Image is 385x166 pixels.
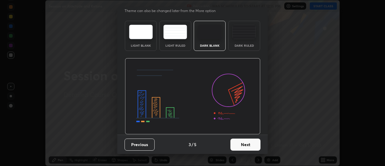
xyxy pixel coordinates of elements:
button: Previous [125,139,155,151]
img: darkRuledTheme.de295e13.svg [232,25,256,39]
h4: 5 [194,141,196,148]
p: Theme can also be changed later from the More option [125,8,222,14]
div: Dark Ruled [232,44,256,47]
button: Next [230,139,260,151]
div: Light Ruled [163,44,187,47]
div: Light Blank [129,44,153,47]
img: lightTheme.e5ed3b09.svg [129,25,153,39]
h4: / [192,141,193,148]
img: darkThemeBanner.d06ce4a2.svg [125,58,260,135]
img: lightRuledTheme.5fabf969.svg [163,25,187,39]
div: Dark Blank [198,44,222,47]
img: darkTheme.f0cc69e5.svg [198,25,222,39]
h4: 3 [189,141,191,148]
